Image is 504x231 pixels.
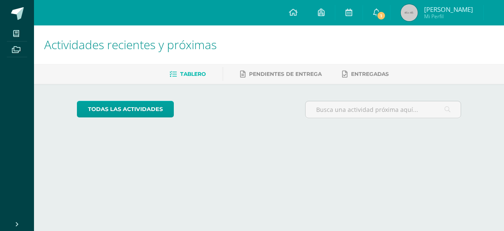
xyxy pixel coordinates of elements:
[306,101,461,118] input: Busca una actividad próxima aquí...
[44,36,217,53] span: Actividades recientes y próximas
[401,4,418,21] img: 45x45
[424,5,473,14] span: [PERSON_NAME]
[351,71,389,77] span: Entregadas
[342,67,389,81] a: Entregadas
[377,11,386,20] span: 1
[180,71,206,77] span: Tablero
[424,13,473,20] span: Mi Perfil
[249,71,322,77] span: Pendientes de entrega
[77,101,174,117] a: todas las Actividades
[240,67,322,81] a: Pendientes de entrega
[170,67,206,81] a: Tablero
